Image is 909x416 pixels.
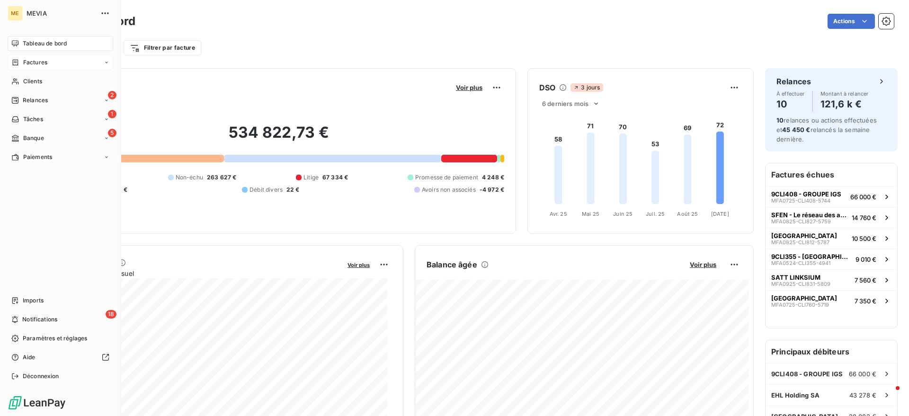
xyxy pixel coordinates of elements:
tspan: Mai 25 [582,211,599,217]
span: 263 627 € [207,173,236,182]
span: EHL Holding SA [771,391,820,399]
button: [GEOGRAPHIC_DATA]MFA0825-CLI812-578710 500 € [766,228,897,248]
h4: 121,6 k € [820,97,869,112]
span: Clients [23,77,42,86]
span: MFA0725-CLI408-5744 [771,198,830,204]
span: Déconnexion [23,372,59,381]
span: 5 [108,129,116,137]
span: 9CLI408 - GROUPE IGS [771,190,841,198]
span: Paramètres et réglages [23,334,87,343]
span: Tableau de bord [23,39,67,48]
span: 3 jours [570,83,603,92]
span: -4 972 € [480,186,504,194]
span: MEVIA [27,9,95,17]
span: 1 [108,110,116,118]
span: 14 760 € [852,214,876,221]
span: MFA0925-CLI831-5809 [771,281,830,287]
span: 4 248 € [482,173,504,182]
span: SFEN - Le réseau des adhérents [771,211,848,219]
span: Paiements [23,153,52,161]
span: Montant à relancer [820,91,869,97]
span: Avoirs non associés [422,186,476,194]
span: Relances [23,96,48,105]
button: Voir plus [687,260,719,269]
tspan: Août 25 [677,211,698,217]
span: 66 000 € [849,370,876,378]
h6: Relances [776,76,811,87]
button: SATT LINKSIUMMFA0925-CLI831-58097 560 € [766,269,897,290]
span: À effectuer [776,91,805,97]
span: Imports [23,296,44,305]
span: Chiffre d'affaires mensuel [53,268,341,278]
span: Aide [23,353,36,362]
span: Non-échu [176,173,203,182]
tspan: [DATE] [711,211,729,217]
span: relances ou actions effectuées et relancés la semaine dernière. [776,116,877,143]
span: 67 334 € [322,173,348,182]
span: 9 010 € [856,256,876,263]
span: 7 350 € [855,297,876,305]
span: Tâches [23,115,43,124]
span: MFA0725-CLI760-5719 [771,302,829,308]
button: 9CLI408 - GROUPE IGSMFA0725-CLI408-574466 000 € [766,186,897,207]
span: Débit divers [250,186,283,194]
button: Filtrer par facture [124,40,201,55]
span: [GEOGRAPHIC_DATA] [771,232,837,239]
h6: Principaux débiteurs [766,340,897,363]
tspan: Juil. 25 [646,211,665,217]
tspan: Avr. 25 [550,211,567,217]
div: ME [8,6,23,21]
span: 43 278 € [849,391,876,399]
h6: DSO [539,82,555,93]
h2: 534 822,73 € [53,123,504,151]
span: 22 € [286,186,300,194]
span: Banque [23,134,44,142]
span: 2 [108,91,116,99]
h6: Balance âgée [427,259,477,270]
span: MFA0825-CLI827-5759 [771,219,831,224]
span: 45 450 € [782,126,810,133]
tspan: Juin 25 [613,211,633,217]
span: 6 derniers mois [542,100,588,107]
button: [GEOGRAPHIC_DATA]MFA0725-CLI760-57197 350 € [766,290,897,311]
span: Voir plus [690,261,716,268]
span: [GEOGRAPHIC_DATA] [771,294,837,302]
span: SATT LINKSIUM [771,274,820,281]
iframe: Intercom live chat [877,384,900,407]
button: 9CLI355 - [GEOGRAPHIC_DATA][PERSON_NAME] 3MFA0524-CLI355-49419 010 € [766,248,897,269]
span: Voir plus [348,262,370,268]
span: 9CLI355 - [GEOGRAPHIC_DATA][PERSON_NAME] 3 [771,253,852,260]
button: Voir plus [453,83,485,92]
span: MFA0825-CLI812-5787 [771,239,829,245]
span: 66 000 € [850,193,876,201]
span: 10 [776,116,784,124]
button: Voir plus [345,260,373,269]
span: 10 500 € [852,235,876,242]
span: 7 560 € [855,276,876,284]
h4: 10 [776,97,805,112]
span: 9CLI408 - GROUPE IGS [771,370,843,378]
h6: Factures échues [766,163,897,186]
span: Factures [23,58,47,67]
span: Voir plus [456,84,482,91]
span: MFA0524-CLI355-4941 [771,260,830,266]
span: 18 [106,310,116,319]
button: Actions [828,14,875,29]
span: Litige [303,173,319,182]
a: Aide [8,350,113,365]
img: Logo LeanPay [8,395,66,410]
button: SFEN - Le réseau des adhérentsMFA0825-CLI827-575914 760 € [766,207,897,228]
span: Promesse de paiement [415,173,478,182]
span: Notifications [22,315,57,324]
